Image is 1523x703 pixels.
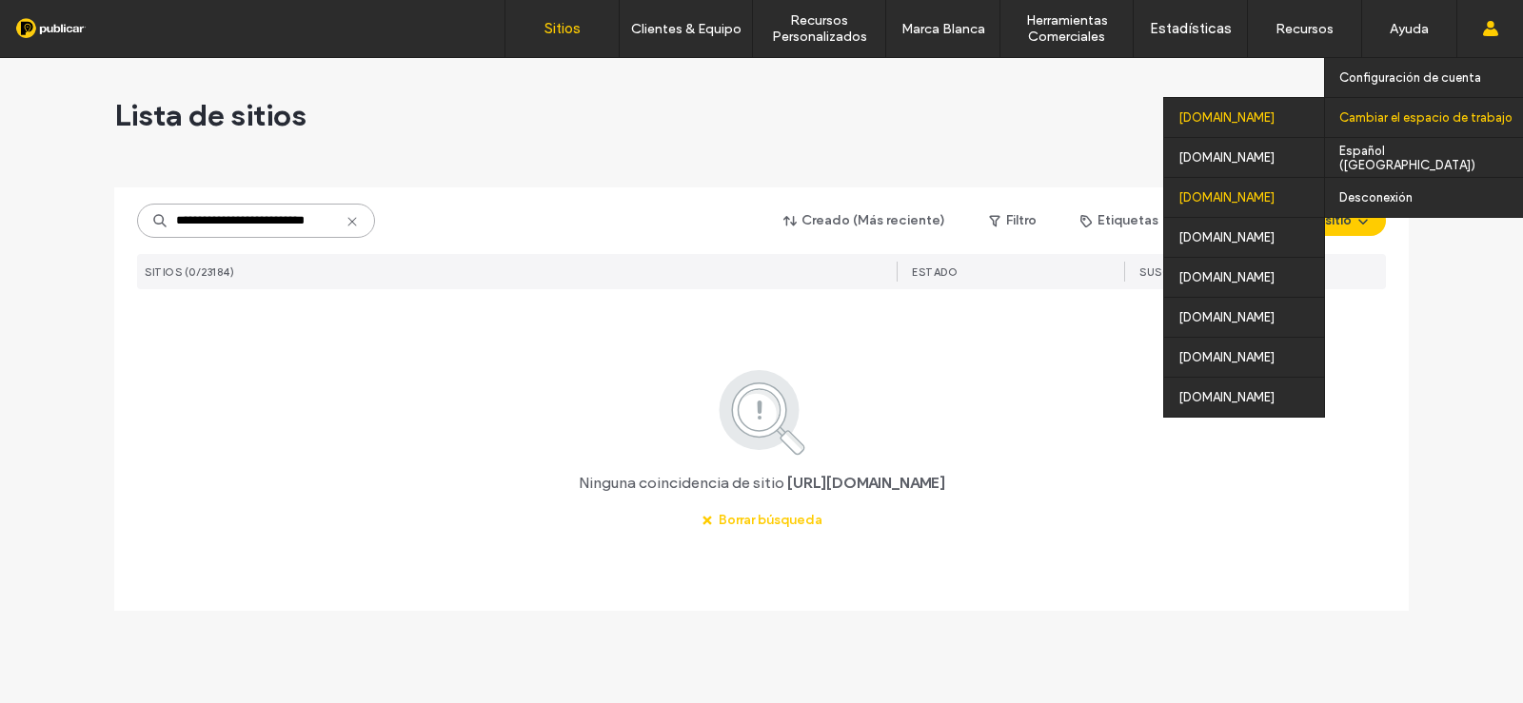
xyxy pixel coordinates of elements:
div: [DOMAIN_NAME] [1164,337,1324,377]
label: Sitios [544,20,581,37]
div: [DOMAIN_NAME] [1164,257,1324,297]
img: search.svg [693,366,831,458]
label: Ayuda [1390,21,1429,37]
span: SITIOS (0/23184) [145,265,234,279]
span: Ninguna coincidencia de sitio [579,473,784,494]
label: Recursos [1276,21,1334,37]
button: Creado (Más reciente) [767,205,962,236]
div: [DOMAIN_NAME] [1164,137,1324,177]
label: Estadísticas [1150,20,1232,37]
a: Configuración de cuenta [1339,58,1523,97]
label: Clientes & Equipo [631,21,742,37]
button: Borrar búsqueda [684,505,840,536]
div: [DOMAIN_NAME] [1164,97,1324,137]
span: Suscripción [1139,265,1216,279]
button: Etiquetas [1063,205,1176,236]
span: ESTADO [912,265,958,279]
label: Marca Blanca [901,21,985,37]
div: [DOMAIN_NAME] [1164,377,1324,417]
span: [URL][DOMAIN_NAME] [787,473,945,494]
label: Herramientas Comerciales [1000,12,1133,45]
label: Configuración de cuenta [1339,70,1481,85]
button: Filtro [970,205,1056,236]
div: [DOMAIN_NAME] [1164,177,1324,217]
label: Español ([GEOGRAPHIC_DATA]) [1339,144,1523,172]
label: Desconexión [1339,190,1413,205]
div: [DOMAIN_NAME] [1164,297,1324,337]
a: Desconexión [1339,178,1523,217]
label: Recursos Personalizados [753,12,885,45]
span: Lista de sitios [114,96,307,134]
span: Ayuda [41,13,93,30]
label: Cambiar el espacio de trabajo [1339,110,1513,125]
div: [DOMAIN_NAME] [1164,217,1324,257]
